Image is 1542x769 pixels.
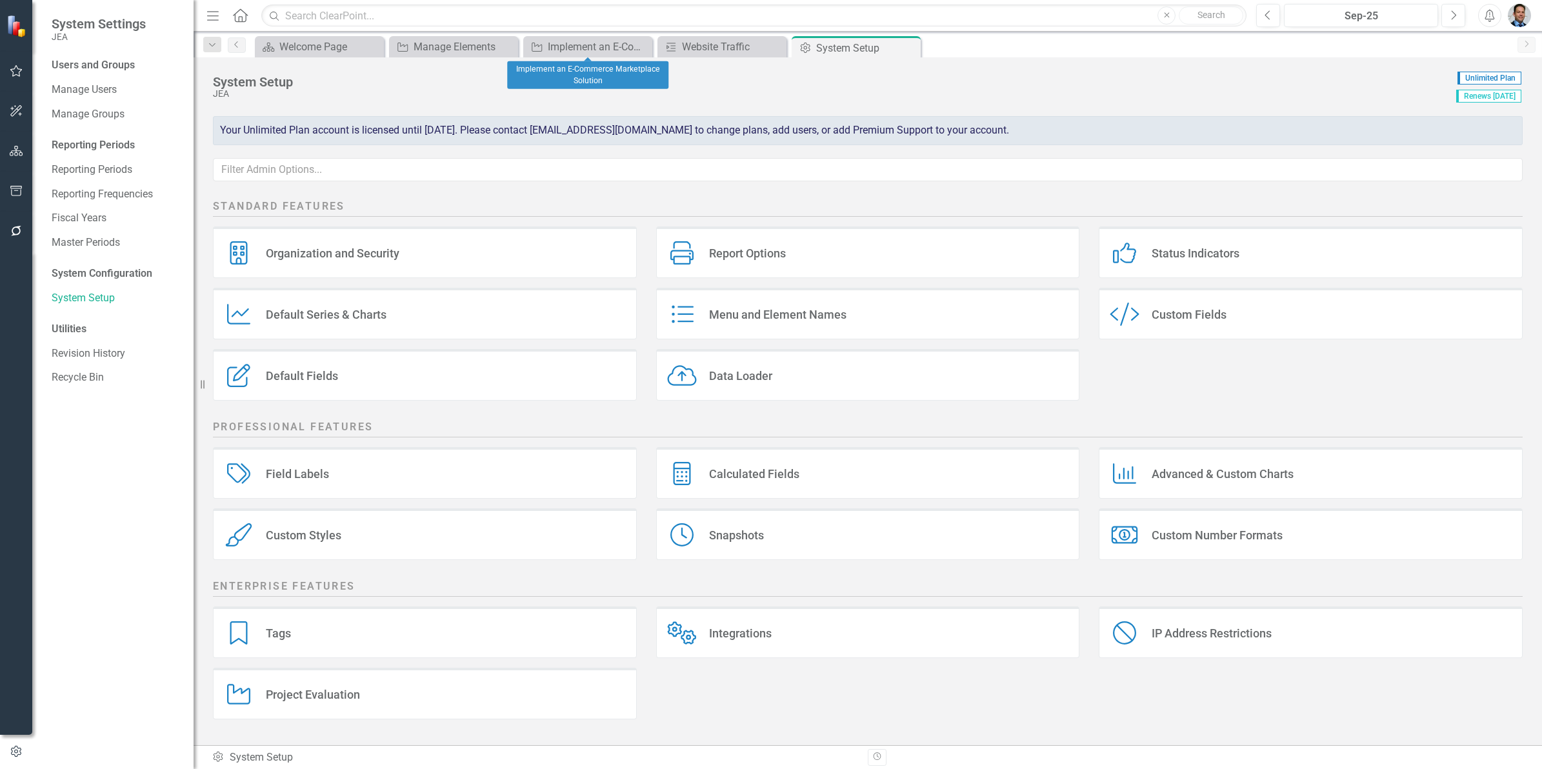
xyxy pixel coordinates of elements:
[261,5,1247,27] input: Search ClearPoint...
[1152,626,1272,641] div: IP Address Restrictions
[266,466,329,481] div: Field Labels
[266,368,338,383] div: Default Fields
[1456,90,1521,103] span: Renews [DATE]
[213,89,1450,99] div: JEA
[507,61,668,89] div: Implement an E-Commerce Marketplace Solution
[1152,246,1239,261] div: Status Indicators
[213,158,1523,182] input: Filter Admin Options...
[213,579,1523,597] h2: Enterprise Features
[682,39,783,55] div: Website Traffic
[279,39,381,55] div: Welcome Page
[52,163,181,177] a: Reporting Periods
[52,16,146,32] span: System Settings
[1197,10,1225,20] span: Search
[266,626,291,641] div: Tags
[52,32,146,42] small: JEA
[709,368,772,383] div: Data Loader
[52,322,181,337] div: Utilities
[548,39,649,55] div: Implement an E-Commerce Marketplace Solution
[6,14,29,37] img: ClearPoint Strategy
[52,138,181,153] div: Reporting Periods
[212,750,858,765] div: System Setup
[1179,6,1243,25] button: Search
[1152,307,1227,322] div: Custom Fields
[414,39,515,55] div: Manage Elements
[1288,8,1434,24] div: Sep-25
[709,466,799,481] div: Calculated Fields
[266,246,399,261] div: Organization and Security
[709,528,764,543] div: Snapshots
[1152,466,1294,481] div: Advanced & Custom Charts
[709,626,772,641] div: Integrations
[52,83,181,97] a: Manage Users
[52,211,181,226] a: Fiscal Years
[52,266,181,281] div: System Configuration
[266,528,341,543] div: Custom Styles
[266,307,386,322] div: Default Series & Charts
[52,235,181,250] a: Master Periods
[213,116,1523,145] div: Your Unlimited Plan account is licensed until [DATE]. Please contact [EMAIL_ADDRESS][DOMAIN_NAME]...
[258,39,381,55] a: Welcome Page
[1152,528,1283,543] div: Custom Number Formats
[709,307,846,322] div: Menu and Element Names
[213,420,1523,437] h2: Professional Features
[526,39,649,55] a: Implement an E-Commerce Marketplace Solution
[392,39,515,55] a: Manage Elements
[52,58,181,73] div: Users and Groups
[1284,4,1438,27] button: Sep-25
[661,39,783,55] a: Website Traffic
[52,107,181,122] a: Manage Groups
[52,346,181,361] a: Revision History
[1457,72,1521,85] span: Unlimited Plan
[213,199,1523,217] h2: Standard Features
[213,75,1450,89] div: System Setup
[709,246,786,261] div: Report Options
[266,687,360,702] div: Project Evaluation
[52,187,181,202] a: Reporting Frequencies
[816,40,917,56] div: System Setup
[1508,4,1531,27] img: Christopher Barrett
[52,370,181,385] a: Recycle Bin
[52,291,181,306] a: System Setup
